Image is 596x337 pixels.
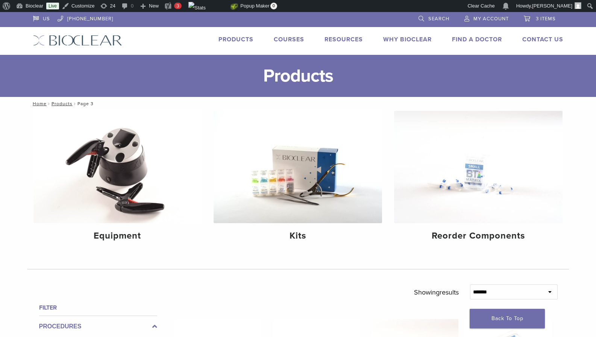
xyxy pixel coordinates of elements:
a: US [33,12,50,23]
img: Bioclear [33,35,122,46]
a: Products [218,36,253,43]
a: Find A Doctor [452,36,502,43]
span: / [73,102,77,106]
a: 3 items [524,12,556,23]
a: Courses [274,36,304,43]
nav: Page 3 [27,97,569,110]
a: [PHONE_NUMBER] [58,12,113,23]
span: 3 items [536,16,556,22]
a: Home [30,101,47,106]
a: Contact Us [522,36,563,43]
a: Search [419,12,449,23]
a: Back To Top [470,309,545,328]
label: Procedures [39,322,157,331]
img: Views over 48 hours. Click for more Jetpack Stats. [188,2,231,11]
h4: Kits [220,229,376,243]
p: Showing results [414,284,459,300]
img: Kits [214,111,382,223]
span: 0 [270,3,277,9]
h4: Equipment [39,229,196,243]
a: Why Bioclear [383,36,432,43]
a: Kits [214,111,382,248]
a: Reorder Components [394,111,563,248]
h4: Reorder Components [400,229,557,243]
a: Products [52,101,73,106]
a: Resources [325,36,363,43]
a: Live [46,3,59,9]
a: My Account [464,12,509,23]
span: My Account [473,16,509,22]
span: / [47,102,52,106]
span: [PERSON_NAME] [532,3,572,9]
span: Search [428,16,449,22]
img: Reorder Components [394,111,563,223]
img: Equipment [33,111,202,223]
a: Equipment [33,111,202,248]
span: 3 [176,3,179,9]
h4: Filter [39,303,157,312]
